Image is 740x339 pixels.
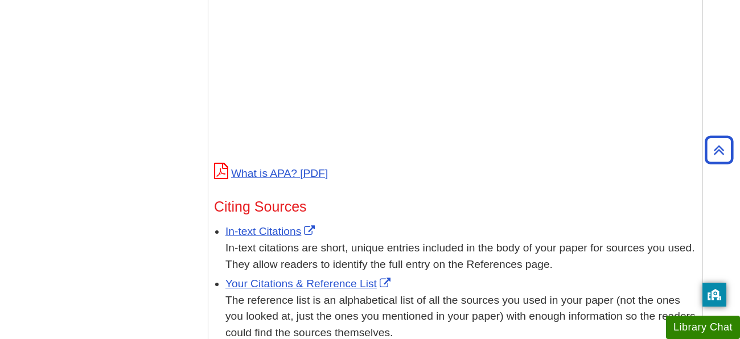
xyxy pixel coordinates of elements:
a: Link opens in new window [225,278,393,290]
a: Back to Top [701,142,737,158]
div: In-text citations are short, unique entries included in the body of your paper for sources you us... [225,240,697,273]
button: Library Chat [666,316,740,339]
button: privacy banner [702,283,726,307]
a: What is APA? [214,167,328,179]
h3: Citing Sources [214,199,697,215]
a: Link opens in new window [225,225,318,237]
